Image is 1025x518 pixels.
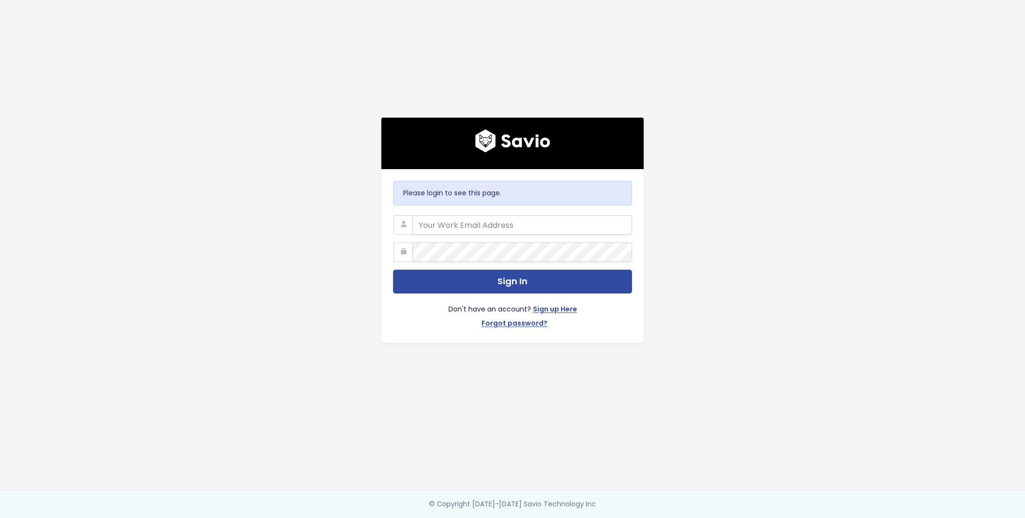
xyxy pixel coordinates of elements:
img: logo600x187.a314fd40982d.png [475,129,550,153]
input: Your Work Email Address [412,215,632,235]
div: Don't have an account? [393,294,632,331]
a: Forgot password? [481,317,547,331]
button: Sign In [393,270,632,294]
p: Please login to see this page. [403,187,622,199]
div: © Copyright [DATE]-[DATE] Savio Technology Inc [429,498,596,510]
a: Sign up Here [533,303,577,317]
